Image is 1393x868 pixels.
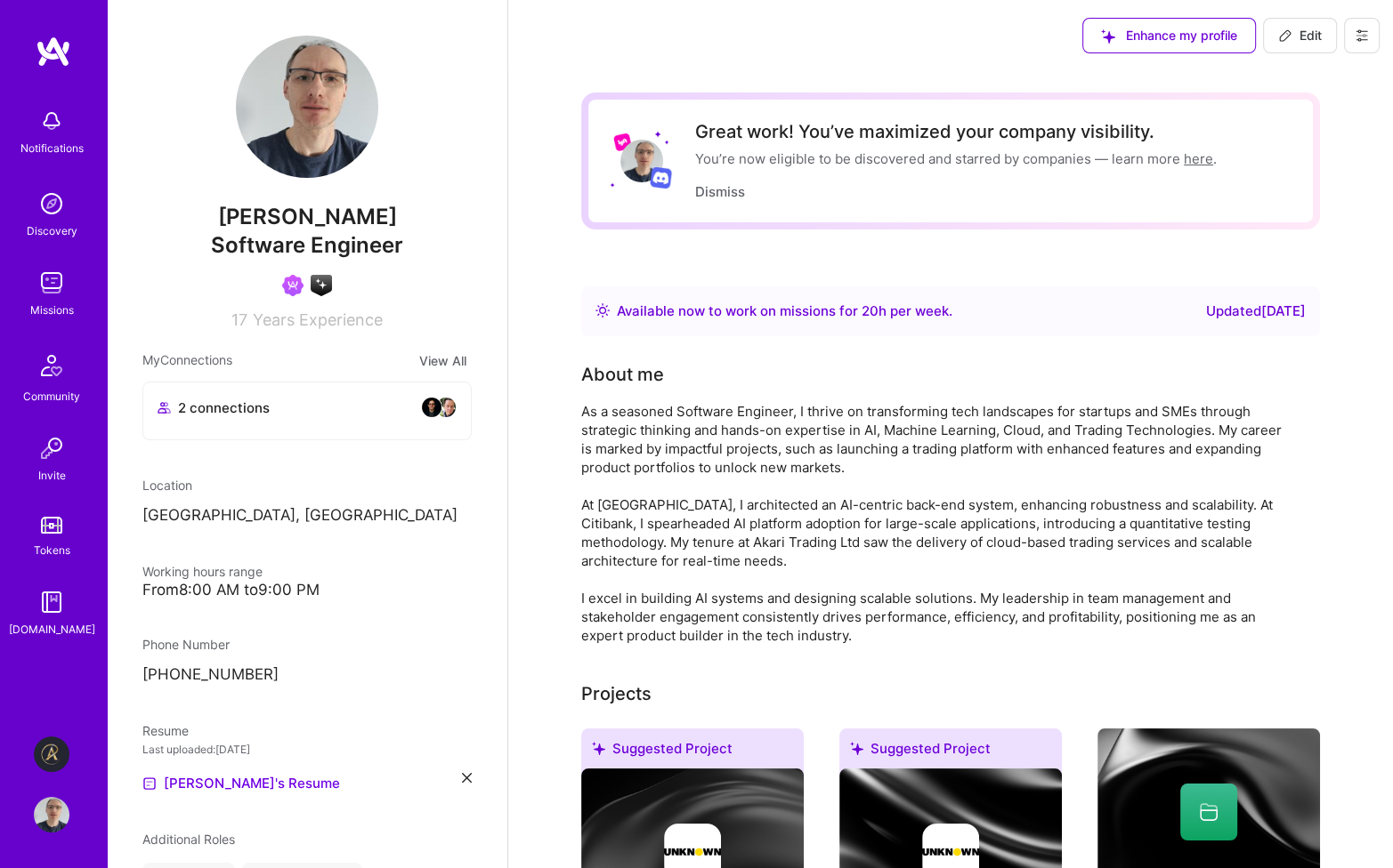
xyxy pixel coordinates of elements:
[414,350,472,371] button: View All
[142,350,232,371] span: My Connections
[20,139,84,157] div: Notifications
[839,728,1062,776] div: Suggested Project
[231,310,247,329] span: 17
[34,103,69,139] img: bell
[30,301,74,319] div: Missions
[142,505,472,526] p: [GEOGRAPHIC_DATA], [GEOGRAPHIC_DATA]
[695,182,745,201] button: Dismiss
[142,476,472,494] div: Location
[30,344,73,387] img: Community
[1101,29,1115,44] i: icon SuggestedTeams
[592,742,605,755] i: icon SuggestedTeams
[9,620,95,639] div: [DOMAIN_NAME]
[581,361,664,388] div: About me
[142,382,472,440] button: 2 connectionsavataravatar
[1184,150,1213,167] a: here
[36,36,71,68] img: logo
[581,402,1293,645] div: As a seasoned Software Engineer, I thrive on transforming tech landscapes for startups and SMEs t...
[142,664,472,686] p: [PHONE_NUMBER]
[1101,27,1237,44] span: Enhance my profile
[282,275,304,296] img: Been on Mission
[1206,301,1306,322] div: Updated [DATE]
[27,221,77,240] div: Discovery
[1278,27,1322,44] span: Edit
[142,723,189,738] span: Resume
[581,728,804,776] div: Suggested Project
[29,736,74,772] a: Aldea: Transforming Behavior Change Through AI-Driven Coaching
[236,36,378,178] img: User Avatar
[29,797,74,832] a: User Avatar
[620,140,663,182] img: User Avatar
[142,637,230,652] span: Phone Number
[34,584,69,620] img: guide book
[142,773,340,794] a: [PERSON_NAME]'s Resume
[595,303,610,317] img: Availability
[142,581,472,599] div: From 8:00 AM to 9:00 PM
[142,564,263,579] span: Working hours range
[34,430,69,466] img: Invite
[142,832,235,847] span: Additional Roles
[650,166,672,189] img: Discord logo
[613,133,632,151] img: Lyft logo
[142,740,472,759] div: Last uploaded: [DATE]
[211,232,403,258] span: Software Engineer
[38,466,66,485] div: Invite
[695,121,1217,142] div: Great work! You’ve maximized your company visibility.
[41,517,62,534] img: tokens
[695,149,1217,168] div: You’re now eligible to be discovered and starred by companies — learn more .
[34,186,69,221] img: discovery
[862,302,879,319] span: 20
[34,736,69,772] img: Aldea: Transforming Behavior Change Through AI-Driven Coaching
[253,310,383,329] span: Years Experience
[142,204,472,230] span: [PERSON_NAME]
[34,797,69,832] img: User Avatar
[1263,18,1337,53] button: Edit
[311,275,332,296] img: A.I. guild
[850,742,863,755] i: icon SuggestedTeams
[34,265,69,301] img: teamwork
[1082,18,1256,53] button: Enhance my profile
[435,397,457,418] img: avatar
[23,387,80,406] div: Community
[178,398,270,417] span: 2 connections
[581,680,652,707] div: Projects
[142,776,157,791] img: Resume
[617,301,952,322] div: Available now to work on missions for h per week .
[462,773,472,783] i: icon Close
[421,397,442,418] img: avatar
[158,401,171,414] i: icon Collaborator
[34,541,70,559] div: Tokens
